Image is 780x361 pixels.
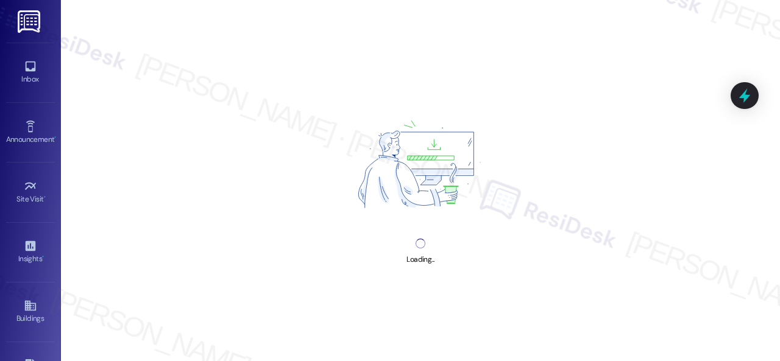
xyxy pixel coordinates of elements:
[18,10,43,33] img: ResiDesk Logo
[6,56,55,89] a: Inbox
[54,133,56,142] span: •
[44,193,46,202] span: •
[406,253,434,266] div: Loading...
[6,176,55,209] a: Site Visit •
[6,236,55,268] a: Insights •
[42,253,44,261] span: •
[6,295,55,328] a: Buildings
